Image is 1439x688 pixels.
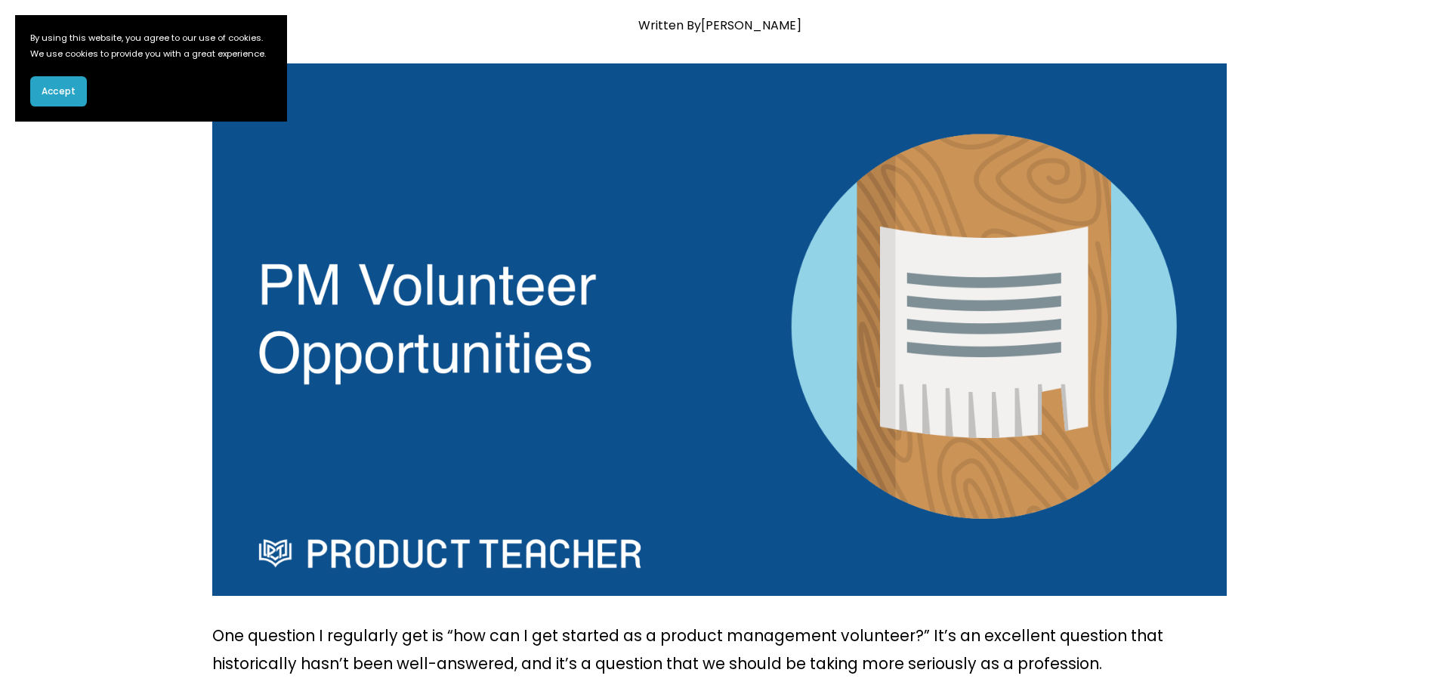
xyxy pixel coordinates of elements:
p: One question I regularly get is “how can I get started as a product management volunteer?” It’s a... [212,622,1227,677]
section: Cookie banner [15,15,287,122]
span: Accept [42,85,76,98]
p: By using this website, you agree to our use of cookies. We use cookies to provide you with a grea... [30,30,272,61]
a: [PERSON_NAME] [701,17,801,34]
button: Accept [30,76,87,106]
div: Written By [638,18,801,32]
